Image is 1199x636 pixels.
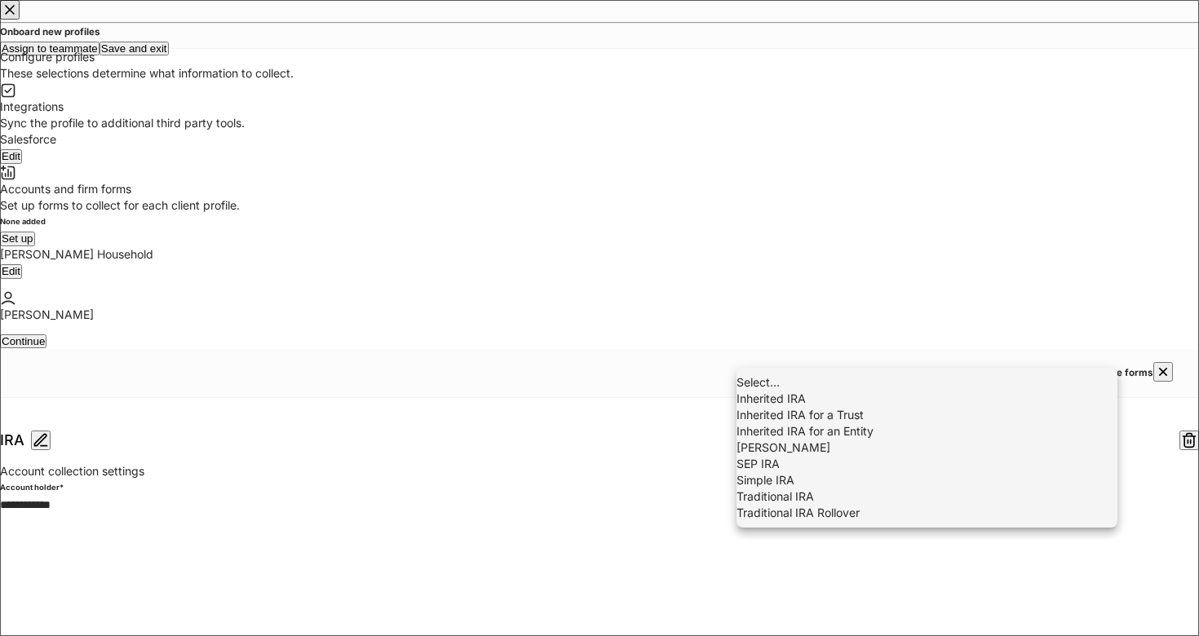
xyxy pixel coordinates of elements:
li: [PERSON_NAME] [737,439,1117,456]
div: Continue [2,336,45,347]
h5: Configure forms [1076,364,1153,381]
li: Inherited IRA [737,391,1117,407]
div: Set up [2,233,33,244]
li: Traditional IRA [737,488,1117,505]
li: Inherited IRA for a Trust [737,407,1117,423]
div: Assign to teammate [2,43,98,54]
li: Inherited IRA for an Entity [737,423,1117,439]
li: Simple IRA [737,472,1117,488]
div: Edit [2,151,20,161]
li: Select... [737,374,1117,391]
div: Save and exit [101,43,167,54]
li: SEP IRA [737,456,1117,472]
li: Traditional IRA Rollover [737,505,1117,521]
div: Edit [2,266,20,276]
